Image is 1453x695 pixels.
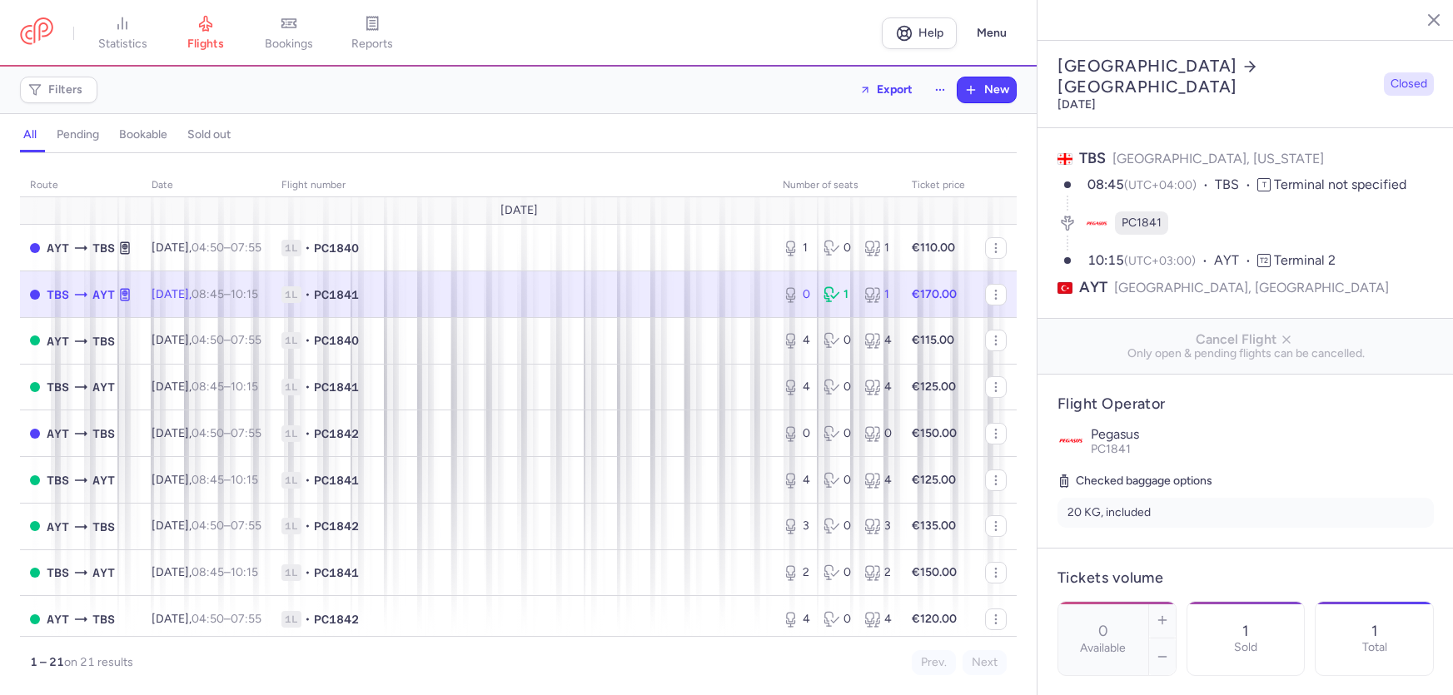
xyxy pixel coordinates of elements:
span: PC1841 [314,286,359,303]
a: flights [164,15,247,52]
time: 04:50 [192,426,224,440]
th: date [142,173,271,198]
div: 0 [824,425,851,442]
figure: PC airline logo [1085,211,1108,235]
span: on 21 results [64,655,133,669]
a: reports [331,15,414,52]
time: 04:50 [192,241,224,255]
div: 4 [783,611,810,628]
span: flights [187,37,224,52]
span: TBS [47,471,69,489]
span: TBS [1215,176,1257,195]
span: 1L [281,240,301,256]
time: 08:45 [192,380,224,394]
time: 07:55 [231,333,261,347]
strong: €150.00 [912,565,957,579]
span: bookings [265,37,313,52]
div: 1 [783,240,810,256]
button: Next [963,650,1007,675]
div: 2 [783,564,810,581]
time: 04:50 [192,333,224,347]
span: AYT [92,378,115,396]
span: TBS [47,563,69,582]
span: AYT [47,610,69,628]
time: 10:15 [231,473,258,487]
strong: €110.00 [912,241,955,255]
span: TBS [47,285,69,304]
div: 2 [864,564,892,581]
div: 1 [824,286,851,303]
span: – [192,426,261,440]
strong: €150.00 [912,426,957,440]
p: Pegasus [1091,427,1434,442]
span: (UTC+03:00) [1124,254,1196,268]
time: 07:55 [231,241,261,255]
span: – [192,333,261,347]
div: 0 [824,240,851,256]
time: 10:15 [1087,252,1124,268]
span: 1L [281,286,301,303]
th: route [20,173,142,198]
p: 1 [1371,623,1377,639]
span: • [305,332,311,349]
time: [DATE] [1057,97,1096,112]
span: – [192,519,261,533]
time: 08:45 [192,287,224,301]
span: AYT [92,563,115,582]
time: 07:55 [231,519,261,533]
span: [DATE], [152,426,261,440]
span: [DATE], [152,519,261,533]
div: 0 [864,425,892,442]
span: PC1842 [314,611,359,628]
div: 0 [824,379,851,395]
button: Filters [21,77,97,102]
span: PC1842 [314,518,359,534]
a: bookings [247,15,331,52]
span: Export [877,83,913,96]
div: 4 [864,379,892,395]
strong: €125.00 [912,380,956,394]
div: 3 [783,518,810,534]
h4: all [23,127,37,142]
a: CitizenPlane red outlined logo [20,17,53,48]
span: PC1841 [314,564,359,581]
strong: 1 – 21 [30,655,64,669]
span: TBS [92,332,115,350]
h5: Checked baggage options [1057,471,1434,491]
p: Total [1362,641,1387,654]
span: • [305,518,311,534]
span: Only open & pending flights can be cancelled. [1051,347,1441,360]
span: PC1841 [1091,442,1131,456]
span: AYT [47,239,69,257]
span: TBS [92,518,115,536]
span: TBS [47,378,69,396]
span: reports [351,37,393,52]
time: 08:45 [1087,176,1124,192]
a: Help [882,17,957,49]
span: New [984,83,1009,97]
span: [DATE], [152,612,261,626]
span: 1L [281,611,301,628]
span: PC1840 [314,332,359,349]
button: Menu [967,17,1017,49]
div: 4 [864,611,892,628]
span: • [305,379,311,395]
th: Flight number [271,173,773,198]
span: Terminal not specified [1274,176,1406,192]
div: 0 [824,472,851,489]
button: Prev. [912,650,956,675]
span: TBS [92,424,115,443]
time: 04:50 [192,519,224,533]
div: 4 [864,332,892,349]
span: • [305,564,311,581]
th: Ticket price [902,173,975,198]
span: T [1257,178,1271,191]
div: 4 [783,379,810,395]
h4: Flight Operator [1057,395,1434,414]
span: PC1841 [1122,215,1162,231]
span: AYT [47,424,69,443]
div: 0 [824,332,851,349]
p: 1 [1242,623,1248,639]
li: 20 KG, included [1057,498,1434,528]
time: 08:45 [192,565,224,579]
